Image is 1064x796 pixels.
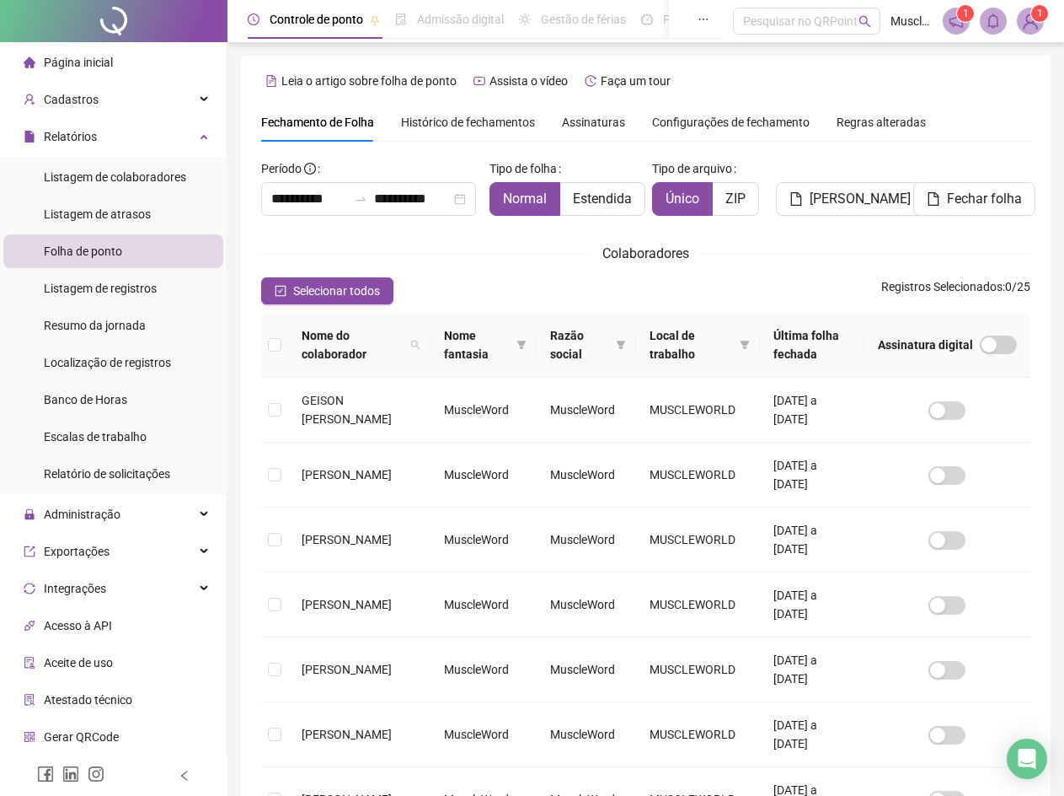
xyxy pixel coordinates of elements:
[44,508,120,521] span: Administração
[430,443,536,508] td: MuscleWord
[44,319,146,332] span: Resumo da jornada
[666,191,699,207] span: Único
[740,340,750,350] span: filter
[698,13,709,25] span: ellipsis
[293,282,380,300] span: Selecionar todos
[537,702,637,767] td: MuscleWord
[275,285,286,297] span: check-square
[636,702,759,767] td: MUSCLEWORLD
[44,207,151,221] span: Listagem de atrasos
[302,326,404,363] span: Nome do colaborador
[24,131,35,143] span: file
[562,116,625,128] span: Assinaturas
[302,598,392,611] span: [PERSON_NAME]
[302,663,392,676] span: [PERSON_NAME]
[513,323,530,367] span: filter
[24,94,35,105] span: user-add
[1037,8,1043,19] span: 1
[44,170,186,184] span: Listagem de colaboradores
[44,130,97,143] span: Relatórios
[641,13,653,25] span: dashboard
[24,546,35,557] span: export
[913,182,1035,216] button: Fechar folha
[573,191,632,207] span: Estendida
[248,13,259,25] span: clock-circle
[44,656,113,670] span: Aceite de uso
[62,766,79,783] span: linkedin
[44,93,99,106] span: Cadastros
[354,192,367,206] span: to
[24,583,35,594] span: sync
[265,75,277,87] span: file-text
[837,116,926,128] span: Regras alteradas
[636,573,759,637] td: MUSCLEWORLD
[44,693,132,707] span: Atestado técnico
[304,163,316,175] span: info-circle
[281,74,457,88] span: Leia o artigo sobre folha de ponto
[949,13,964,29] span: notification
[760,702,864,767] td: [DATE] a [DATE]
[516,340,527,350] span: filter
[489,74,568,88] span: Assista o vídeo
[636,443,759,508] td: MUSCLEWORLD
[417,13,504,26] span: Admissão digital
[302,468,392,481] span: [PERSON_NAME]
[410,340,420,350] span: search
[957,5,974,22] sup: 1
[270,13,363,26] span: Controle de ponto
[537,573,637,637] td: MuscleWord
[44,619,112,632] span: Acesso à API
[44,730,119,744] span: Gerar QRCode
[44,356,171,369] span: Localização de registros
[760,573,864,637] td: [DATE] a [DATE]
[541,13,626,26] span: Gestão de férias
[760,508,864,573] td: [DATE] a [DATE]
[1007,739,1047,779] div: Open Intercom Messenger
[601,74,671,88] span: Faça um tour
[44,282,157,295] span: Listagem de registros
[261,277,393,304] button: Selecionar todos
[760,443,864,508] td: [DATE] a [DATE]
[407,323,424,367] span: search
[24,56,35,68] span: home
[44,582,106,595] span: Integrações
[652,159,732,178] span: Tipo de arquivo
[663,13,729,26] span: Painel do DP
[636,637,759,702] td: MUSCLEWORLD
[585,75,596,87] span: history
[636,378,759,443] td: MUSCLEWORLD
[1031,5,1048,22] sup: Atualize o seu contato no menu Meus Dados
[760,313,864,378] th: Última folha fechada
[444,326,509,363] span: Nome fantasia
[44,245,122,258] span: Folha de ponto
[88,766,104,783] span: instagram
[736,323,753,367] span: filter
[760,378,864,443] td: [DATE] a [DATE]
[537,378,637,443] td: MuscleWord
[725,191,746,207] span: ZIP
[24,731,35,743] span: qrcode
[430,637,536,702] td: MuscleWord
[302,728,392,741] span: [PERSON_NAME]
[550,326,610,363] span: Razão social
[616,340,626,350] span: filter
[986,13,1001,29] span: bell
[44,545,110,558] span: Exportações
[24,620,35,632] span: api
[519,13,531,25] span: sun
[537,508,637,573] td: MuscleWord
[760,637,864,702] td: [DATE] a [DATE]
[302,533,392,546] span: [PERSON_NAME]
[602,245,689,261] span: Colaboradores
[789,192,803,206] span: file
[24,508,35,520] span: lock
[636,508,759,573] td: MUSCLEWORLD
[947,189,1022,209] span: Fechar folha
[430,573,536,637] td: MuscleWord
[44,56,113,69] span: Página inicial
[44,430,147,444] span: Escalas de trabalho
[878,336,973,354] span: Assinatura digital
[44,393,127,406] span: Banco de Horas
[537,443,637,508] td: MuscleWord
[810,189,911,209] span: [PERSON_NAME]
